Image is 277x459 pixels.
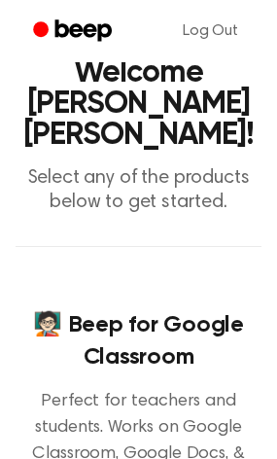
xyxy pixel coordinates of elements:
a: Log Out [163,8,258,54]
p: Select any of the products below to get started. [16,166,261,215]
h1: Welcome [PERSON_NAME] [PERSON_NAME]! [16,57,261,151]
h4: 🧑🏻‍🏫 Beep for Google Classroom [16,309,261,373]
a: Beep [19,13,129,51]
